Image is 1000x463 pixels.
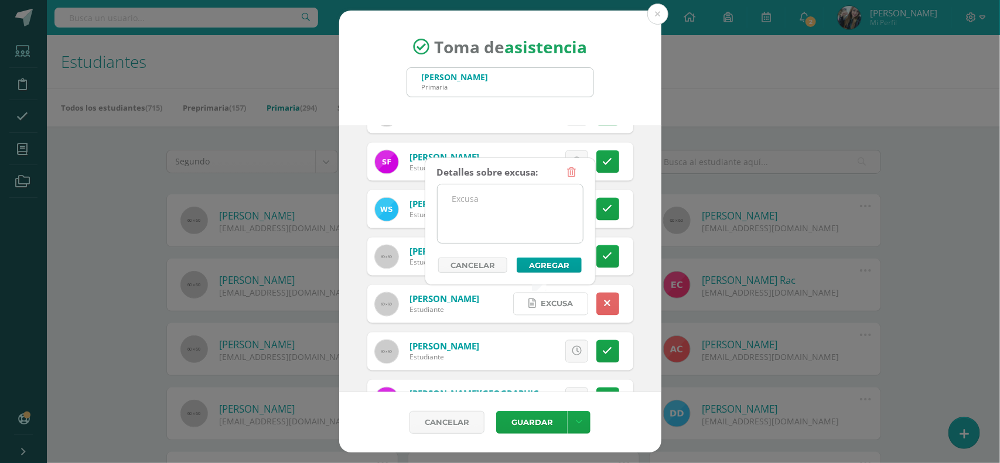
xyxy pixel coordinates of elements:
strong: asistencia [504,36,587,58]
span: Excusa [541,293,573,315]
a: [PERSON_NAME] [409,293,479,305]
img: 60x60 [375,293,398,316]
div: [PERSON_NAME] [422,71,489,83]
a: [PERSON_NAME][GEOGRAPHIC_DATA] [409,388,569,400]
div: Estudiante [409,258,479,267]
div: Estudiante [409,305,479,315]
button: Guardar [496,411,568,434]
img: 3891863196ac29e737655fef4631ed8b.png [375,198,398,221]
a: [PERSON_NAME] [409,198,479,210]
a: [PERSON_NAME] [409,341,479,352]
input: Busca un grado o sección aquí... [407,68,593,97]
a: [PERSON_NAME] [409,246,479,258]
a: Excusa [513,293,588,315]
button: Close (Esc) [647,4,668,25]
a: Cancelar [409,411,484,434]
div: Estudiante [409,352,479,362]
div: Estudiante [409,163,479,173]
div: Detalles sobre excusa: [437,161,538,184]
img: 459894852f39c1478e542717df487400.png [375,387,398,411]
img: 60x60 [375,340,398,363]
button: Agregar [517,258,582,273]
span: Toma de [434,36,587,58]
div: Estudiante [409,210,479,220]
img: 6a348cbcccaf4f75525fef6962dd8a1e.png [375,150,398,174]
a: Cancelar [438,258,507,273]
div: Primaria [422,83,489,91]
img: 60x60 [375,245,398,269]
a: [PERSON_NAME] [409,151,479,163]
